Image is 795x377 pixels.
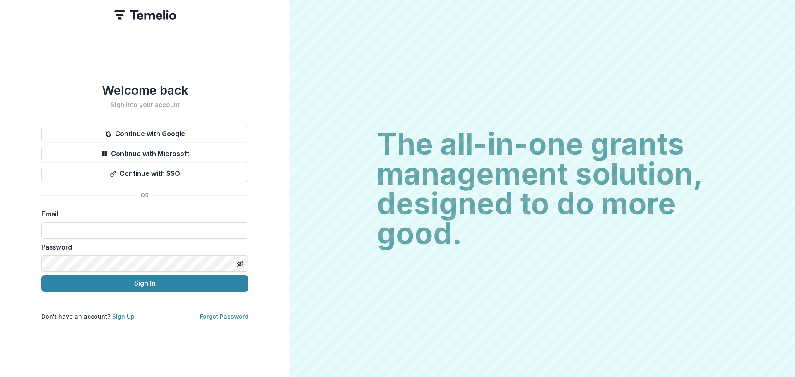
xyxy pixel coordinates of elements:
label: Email [41,209,243,219]
h1: Welcome back [41,83,248,98]
h2: Sign into your account [41,101,248,109]
a: Sign Up [112,313,135,320]
button: Continue with SSO [41,166,248,182]
button: Continue with Microsoft [41,146,248,162]
a: Forgot Password [200,313,248,320]
button: Continue with Google [41,126,248,142]
button: Sign In [41,275,248,292]
button: Toggle password visibility [234,257,247,270]
p: Don't have an account? [41,312,135,321]
label: Password [41,242,243,252]
img: Temelio [114,10,176,20]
